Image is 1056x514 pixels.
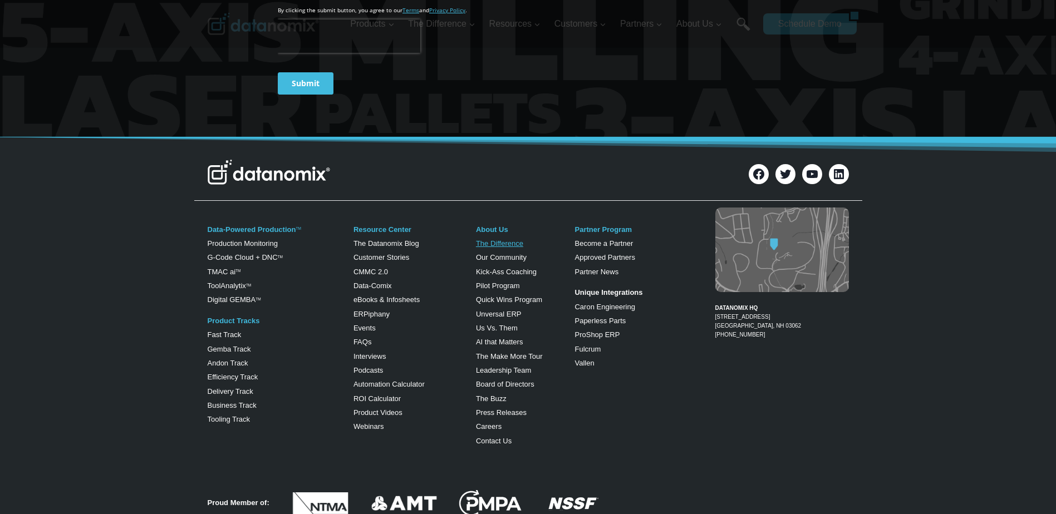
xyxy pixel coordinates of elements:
[715,295,849,339] figcaption: [PHONE_NUMBER]
[353,338,372,346] a: FAQs
[476,268,537,276] a: Kick-Ass Coaching
[353,380,425,388] a: Automation Calculator
[574,359,594,367] a: Vallen
[476,281,520,290] a: Pilot Program
[208,160,330,184] img: Datanomix Logo
[574,317,626,325] a: Paperless Parts
[715,314,802,329] a: [STREET_ADDRESS][GEOGRAPHIC_DATA], NH 03062
[476,253,527,261] a: Our Community
[476,394,507,403] a: The Buzz
[476,408,527,417] a: Press Releases
[353,366,383,374] a: Podcasts
[208,345,251,353] a: Gemba Track
[208,239,278,248] a: Production Monitoring
[125,248,141,256] a: Terms
[208,268,241,276] a: TMAC aiTM
[476,338,523,346] a: AI that Matters
[353,352,386,360] a: Interviews
[353,408,402,417] a: Product Videos
[353,310,390,318] a: ERPiphany
[476,324,518,332] a: Us Vs. Them
[235,269,240,273] sup: TM
[476,366,532,374] a: Leadership Team
[353,225,411,234] a: Resource Center
[476,225,508,234] a: About Us
[715,207,849,291] img: Datanomix map image
[246,283,251,287] a: TM
[353,239,419,248] a: The Datanomix Blog
[208,225,296,234] a: Data-Powered Production
[574,253,635,261] a: Approved Partners
[6,317,184,508] iframe: Popup CTA
[208,498,269,507] strong: Proud Member of:
[208,295,261,304] a: Digital GEMBATM
[476,437,512,445] a: Contact Us
[476,295,542,304] a: Quick Wins Program
[208,253,283,261] a: G-Code Cloud + DNCTM
[208,359,248,367] a: Andon Track
[574,288,642,296] strong: Unique Integrations
[208,401,257,409] a: Business Track
[353,268,388,276] a: CMMC 2.0
[278,255,283,259] sup: TM
[574,303,635,311] a: Caron Engineering
[476,380,534,388] a: Board of Directors
[208,281,246,290] a: ToolAnalytix
[208,387,253,396] a: Delivery Track
[208,317,260,325] a: Product Tracks
[296,226,301,230] a: TM
[574,330,620,339] a: ProShop ERP
[256,297,261,301] sup: TM
[353,422,384,431] a: Webinars
[476,310,522,318] a: Unversal ERP
[574,268,618,276] a: Partner News
[353,324,376,332] a: Events
[251,1,286,11] span: Last Name
[476,352,543,360] a: The Make More Tour
[208,415,251,423] a: Tooling Track
[715,305,758,311] strong: DATANOMIX HQ
[353,295,420,304] a: eBooks & Infosheets
[208,330,242,339] a: Fast Track
[574,239,633,248] a: Become a Partner
[208,373,258,381] a: Efficiency Track
[574,225,632,234] a: Partner Program
[353,394,401,403] a: ROI Calculator
[476,239,523,248] a: The Difference
[251,137,293,147] span: State/Region
[353,281,392,290] a: Data-Comix
[353,253,409,261] a: Customer Stories
[151,248,188,256] a: Privacy Policy
[476,422,502,431] a: Careers
[574,345,601,353] a: Fulcrum
[251,46,301,56] span: Phone number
